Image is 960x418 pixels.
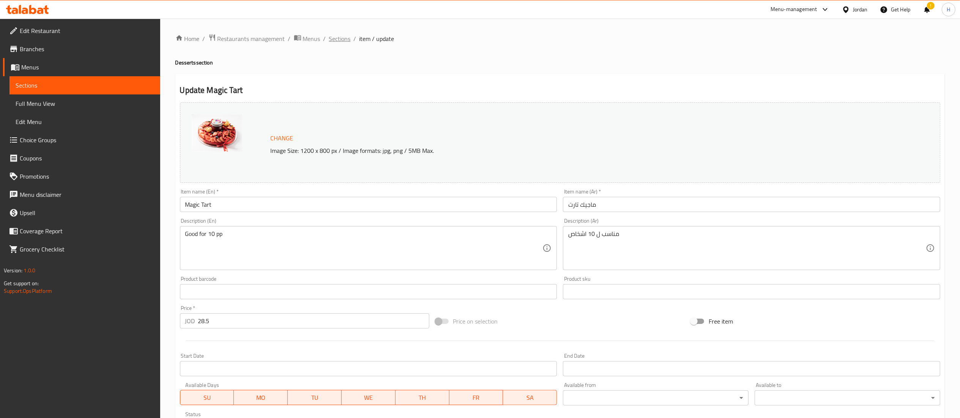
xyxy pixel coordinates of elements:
[755,390,940,405] div: ​
[4,286,52,296] a: Support.OpsPlatform
[3,58,160,76] a: Menus
[20,190,154,199] span: Menu disclaimer
[3,204,160,222] a: Upsell
[853,5,868,14] div: Jordan
[16,117,154,126] span: Edit Menu
[180,284,557,299] input: Please enter product barcode
[3,222,160,240] a: Coverage Report
[3,40,160,58] a: Branches
[503,390,557,405] button: SA
[20,135,154,145] span: Choice Groups
[268,130,296,146] button: Change
[4,278,39,288] span: Get support on:
[175,59,945,66] h4: Desserts section
[20,172,154,181] span: Promotions
[21,63,154,72] span: Menus
[359,34,394,43] span: item / update
[452,392,500,403] span: FR
[20,154,154,163] span: Coupons
[303,34,320,43] span: Menus
[3,149,160,167] a: Coupons
[183,392,231,403] span: SU
[288,390,342,405] button: TU
[568,230,926,266] textarea: مناسب ل 10 اشخاص
[323,34,326,43] li: /
[3,22,160,40] a: Edit Restaurant
[16,99,154,108] span: Full Menu View
[20,26,154,35] span: Edit Restaurant
[185,230,543,266] textarea: Good for 10 pp
[354,34,356,43] li: /
[506,392,554,403] span: SA
[203,34,205,43] li: /
[453,317,498,326] span: Price on selection
[4,266,22,275] span: Version:
[771,5,817,14] div: Menu-management
[345,392,393,403] span: WE
[563,390,749,405] div: ​
[9,113,160,131] a: Edit Menu
[208,34,285,44] a: Restaurants management
[271,133,293,144] span: Change
[20,245,154,254] span: Grocery Checklist
[20,44,154,53] span: Branches
[180,85,940,96] h2: Update Magic Tart
[192,114,242,152] img: mmw_637888120863642163
[180,197,557,212] input: Enter name En
[9,76,160,94] a: Sections
[20,226,154,236] span: Coverage Report
[185,316,195,325] p: JOD
[24,266,35,275] span: 1.0.0
[3,185,160,204] a: Menu disclaimer
[16,81,154,90] span: Sections
[947,5,950,14] span: H
[198,313,429,328] input: Please enter price
[3,240,160,258] a: Grocery Checklist
[329,34,351,43] a: Sections
[175,34,945,44] nav: breadcrumb
[9,94,160,113] a: Full Menu View
[3,167,160,185] a: Promotions
[291,392,339,403] span: TU
[175,34,200,43] a: Home
[709,317,733,326] span: Free item
[218,34,285,43] span: Restaurants management
[449,390,503,405] button: FR
[342,390,396,405] button: WE
[563,197,940,212] input: Enter name Ar
[3,131,160,149] a: Choice Groups
[180,390,234,405] button: SU
[396,390,449,405] button: TH
[288,34,291,43] li: /
[237,392,285,403] span: MO
[20,208,154,217] span: Upsell
[234,390,288,405] button: MO
[268,146,820,155] p: Image Size: 1200 x 800 px / Image formats: jpg, png / 5MB Max.
[294,34,320,44] a: Menus
[399,392,446,403] span: TH
[563,284,940,299] input: Please enter product sku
